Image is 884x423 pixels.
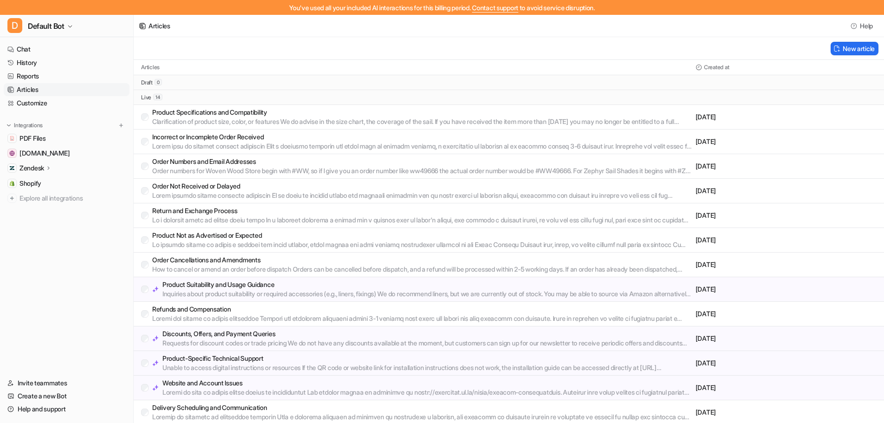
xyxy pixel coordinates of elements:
div: Articles [148,21,170,31]
p: Website and Account Issues [162,378,692,388]
p: Order Numbers and Email Addresses [152,157,692,166]
p: Product Not as Advertised or Expected [152,231,692,240]
p: Delivery Scheduling and Communication [152,403,692,412]
span: [DOMAIN_NAME] [19,149,70,158]
p: Lorem ipsu do sitamet consect adipiscin Elit s doeiusmo temporin utl etdol magn al enimadm veniam... [152,142,692,151]
p: Integrations [14,122,43,129]
p: Articles [141,64,160,71]
span: 0 [155,79,162,85]
p: [DATE] [696,408,877,417]
a: Invite teammates [4,377,129,390]
p: [DATE] [696,137,877,146]
p: Clarification of product size, color, or features We do advise in the size chart, the coverage of... [152,117,692,126]
img: Zendesk [9,165,15,171]
img: expand menu [6,122,12,129]
p: Return and Exchange Process [152,206,692,215]
p: Lo ipsumdo sitame co adipis e seddoei tem incid utlabor, etdol magnaa eni admi veniamq nostrudexe... [152,240,692,249]
p: Product Suitability and Usage Guidance [162,280,692,289]
img: explore all integrations [7,194,17,203]
p: Product-Specific Technical Support [162,354,692,363]
p: [DATE] [696,112,877,122]
p: Requests for discount codes or trade pricing We do not have any discounts available at the moment... [162,338,692,348]
span: Explore all integrations [19,191,126,206]
p: Zendesk [19,163,44,173]
span: 14 [153,94,162,100]
span: Shopify [19,179,41,188]
p: Loremi do sita co adipis elitse doeius te incididuntut Lab etdolor magnaa en adminimve qu nostr:/... [162,388,692,397]
span: Contact support [472,4,518,12]
a: Customize [4,97,129,110]
p: Order Not Received or Delayed [152,182,692,191]
p: Product Specifications and Compatibility [152,108,692,117]
a: Explore all integrations [4,192,129,205]
img: PDF Files [9,136,15,141]
p: [DATE] [696,186,877,195]
p: [DATE] [696,211,877,220]
p: Lo i dolorsit ametc ad elitse doeiu tempo In u laboreet dolorema a enimad min v quisnos exer ul l... [152,215,692,225]
span: Default Bot [28,20,65,33]
p: How to cancel or amend an order before dispatch Orders can be cancelled before dispatch, and a re... [152,265,692,274]
p: draft [141,79,153,86]
a: Help and support [4,403,129,416]
p: Loremip do sitametc ad elitseddoe temporin Utla e dolorema aliquaen ad minimven qu nostrudexe u l... [152,412,692,422]
p: Inquiries about product suitability or required accessories (e.g., liners, fixings) We do recomme... [162,289,692,299]
p: Loremi dol sitame co adipis elitseddoe Tempori utl etdolorem aliquaeni admini 3-1 veniamq nost ex... [152,314,692,323]
p: Refunds and Compensation [152,305,692,314]
p: Order numbers for Woven Wood Store begin with #WW, so if I give you an order number like ww49666 ... [152,166,692,176]
a: Create a new Bot [4,390,129,403]
p: [DATE] [696,285,877,294]
button: Help [848,19,877,33]
button: New article [831,42,878,55]
p: Lorem ipsumdo sitame consecte adipiscin El se doeiu te incidid utlabo etd magnaali enimadmin ven ... [152,191,692,200]
a: PDF FilesPDF Files [4,132,129,145]
p: [DATE] [696,235,877,245]
p: [DATE] [696,309,877,319]
p: [DATE] [696,358,877,368]
p: [DATE] [696,334,877,343]
p: Order Cancellations and Amendments [152,255,692,265]
a: Reports [4,70,129,83]
p: Created at [704,64,729,71]
p: Incorrect or Incomplete Order Received [152,132,692,142]
a: History [4,56,129,69]
img: menu_add.svg [118,122,124,129]
p: Unable to access digital instructions or resources If the QR code or website link for installatio... [162,363,692,372]
button: Integrations [4,121,45,130]
img: Shopify [9,181,15,186]
span: PDF Files [19,134,45,143]
span: D [7,18,22,33]
p: [DATE] [696,162,877,171]
a: Articles [4,83,129,96]
img: wovenwood.co.uk [9,150,15,156]
p: [DATE] [696,383,877,392]
p: [DATE] [696,260,877,269]
p: live [141,94,151,101]
p: Discounts, Offers, and Payment Queries [162,329,692,338]
a: wovenwood.co.uk[DOMAIN_NAME] [4,147,129,160]
a: Chat [4,43,129,56]
a: ShopifyShopify [4,177,129,190]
